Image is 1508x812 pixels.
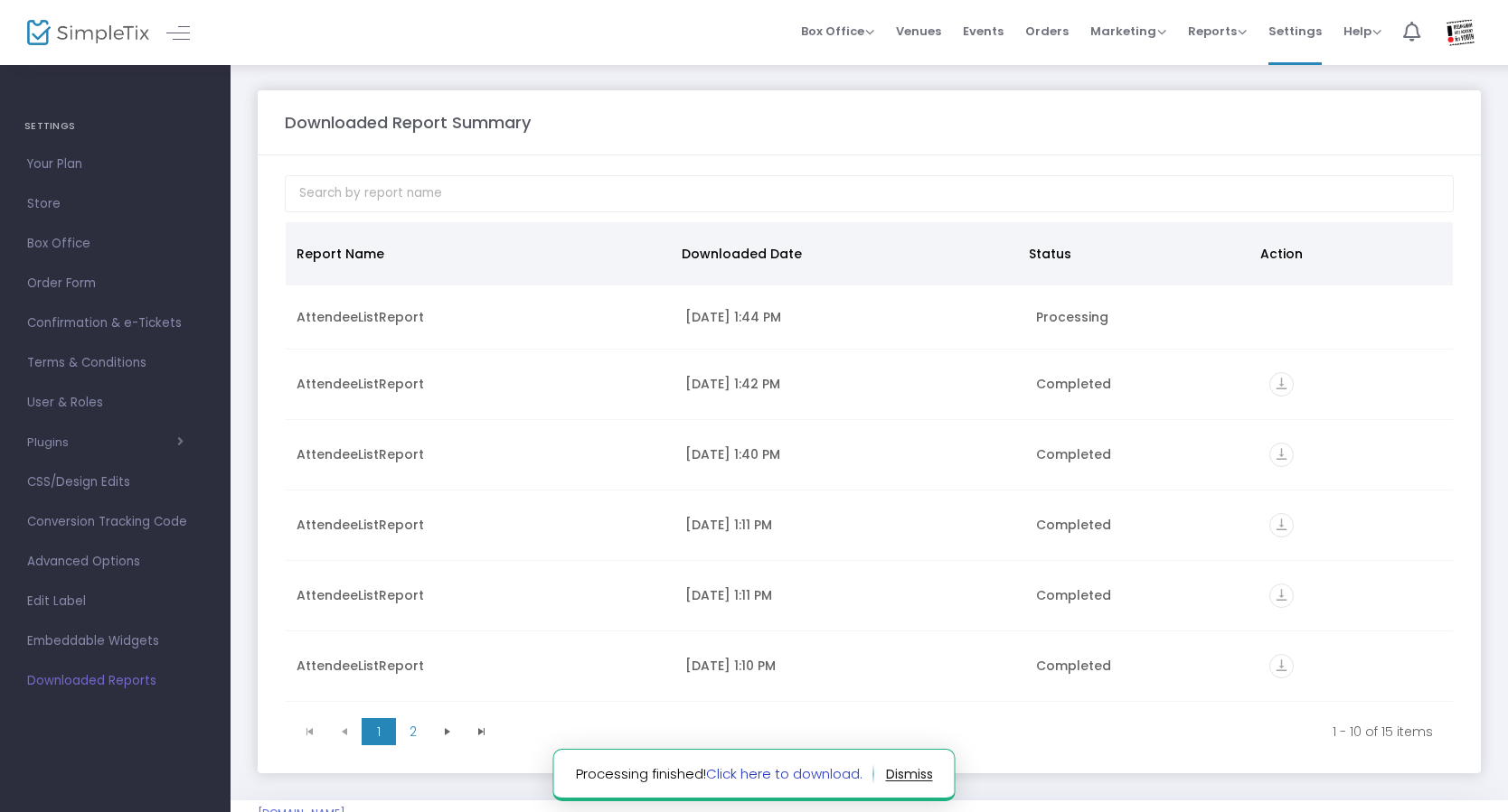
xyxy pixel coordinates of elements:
[27,669,203,693] span: Downloaded Reports
[685,586,1013,604] div: 9/30/2025 1:11 PM
[430,718,465,745] span: Go to the next page
[1036,445,1248,463] div: Completed
[27,312,203,335] span: Confirmation & e-Tickets
[1036,657,1248,675] div: Completed
[963,8,1004,54] span: Events
[27,630,203,653] span: Embeddable Widgets
[1036,308,1248,326] div: Processing
[1269,448,1294,466] a: vertical_align_bottom
[1269,513,1442,537] div: https://go.SimpleTix.com/g7y11
[286,222,671,285] th: Report Name
[27,192,203,216] span: Store
[1036,375,1248,393] div: Completed
[1343,23,1381,40] span: Help
[27,272,203,295] span: Order Form
[1269,583,1442,608] div: https://go.SimpleTix.com/1rxf8
[297,375,664,393] div: AttendeeListReport
[465,718,499,745] span: Go to the last page
[896,8,941,54] span: Venues
[1269,443,1442,467] div: https://go.SimpleTix.com/hhc4a
[297,586,664,604] div: AttendeeListReport
[685,657,1013,675] div: 9/30/2025 1:10 PM
[512,723,1433,741] kendo-pager-info: 1 - 10 of 15 items
[27,590,203,613] span: Edit Label
[1269,659,1294,677] a: vertical_align_bottom
[440,724,455,739] span: Go to the next page
[27,435,184,450] button: Plugins
[297,657,664,675] div: AttendeeListReport
[706,764,862,783] a: Click here to download.
[1269,513,1294,537] i: vertical_align_bottom
[27,471,203,494] span: CSS/Design Edits
[1269,589,1294,607] a: vertical_align_bottom
[1269,654,1442,678] div: https://go.SimpleTix.com/5qsjp
[685,375,1013,393] div: 10/13/2025 1:42 PM
[297,516,664,534] div: AttendeeListReport
[1188,23,1247,40] span: Reports
[27,153,203,176] span: Your Plan
[362,718,396,745] span: Page 1
[27,510,203,534] span: Conversion Tracking Code
[576,764,874,785] span: Processing finished!
[685,308,1013,326] div: 10/13/2025 1:44 PM
[27,391,203,415] span: User & Roles
[1090,23,1166,40] span: Marketing
[1269,372,1294,397] i: vertical_align_bottom
[297,445,664,463] div: AttendeeListReport
[27,351,203,375] span: Terms & Conditions
[1036,586,1248,604] div: Completed
[24,108,206,145] h4: SETTINGS
[801,23,874,40] span: Box Office
[1025,8,1069,54] span: Orders
[685,445,1013,463] div: 10/13/2025 1:40 PM
[1269,378,1294,396] a: vertical_align_bottom
[286,222,1453,710] div: Data table
[886,760,933,789] button: dismiss
[27,232,203,256] span: Box Office
[285,175,1454,212] input: Search by report name
[1269,443,1294,467] i: vertical_align_bottom
[1269,654,1294,678] i: vertical_align_bottom
[1249,222,1442,285] th: Action
[1269,583,1294,608] i: vertical_align_bottom
[1036,516,1248,534] div: Completed
[1268,8,1322,54] span: Settings
[396,718,430,745] span: Page 2
[685,516,1013,534] div: 9/30/2025 1:11 PM
[1269,372,1442,397] div: https://go.SimpleTix.com/2357i
[297,308,664,326] div: AttendeeListReport
[285,110,531,135] m-panel-title: Downloaded Report Summary
[1269,518,1294,537] a: vertical_align_bottom
[475,724,489,739] span: Go to the last page
[671,222,1018,285] th: Downloaded Date
[27,550,203,574] span: Advanced Options
[1018,222,1249,285] th: Status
